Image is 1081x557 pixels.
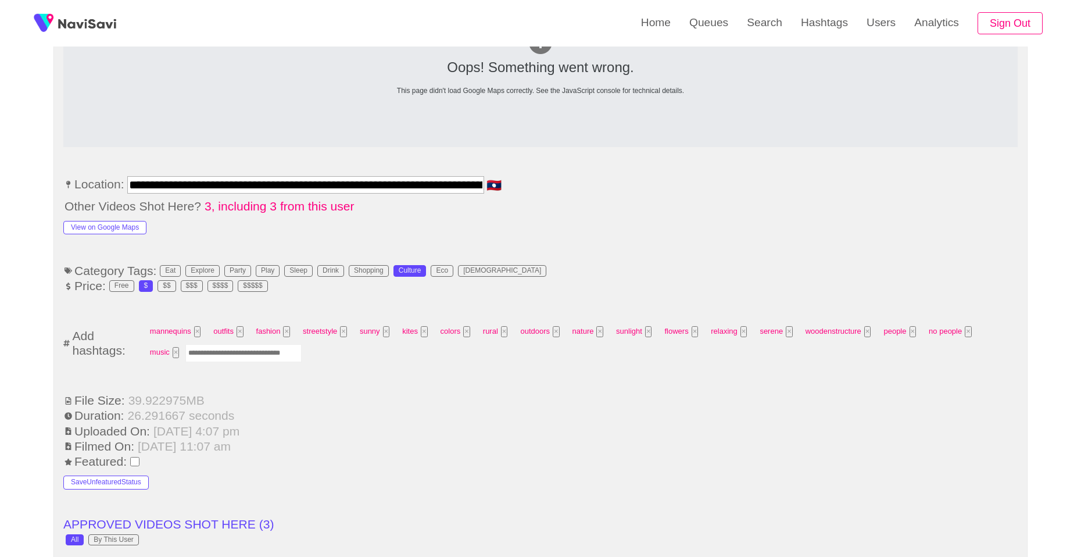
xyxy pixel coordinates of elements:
[517,323,563,341] span: outdoors
[553,326,560,337] button: Tag at index 8 with value 2341 focussed. Press backspace to remove
[210,323,246,341] span: outfits
[323,267,339,275] div: Drink
[186,282,198,290] div: $$$
[63,264,158,278] span: Category Tags:
[146,344,183,362] span: music
[965,326,972,337] button: Tag at index 16 with value 1716464 focussed. Press backspace to remove
[645,326,652,337] button: Tag at index 10 with value 2896 focussed. Press backspace to remove
[63,219,146,232] a: View on Google Maps
[185,344,302,362] input: Enter tag here and press return
[399,323,431,341] span: kites
[194,326,201,337] button: Tag at index 0 with value 4008 focussed. Press backspace to remove
[756,323,796,341] span: serene
[354,267,384,275] div: Shopping
[463,267,541,275] div: [DEMOGRAPHIC_DATA]
[437,323,474,341] span: colors
[144,282,148,290] div: $
[910,326,917,337] button: Tag at index 15 with value 2457 focussed. Press backspace to remove
[299,323,350,341] span: streetstyle
[880,323,919,341] span: people
[63,440,135,454] span: Filmed On:
[137,440,232,454] span: [DATE] 11:07 am
[203,199,356,213] span: 3, including 3 from this user
[356,323,393,341] span: sunny
[253,323,294,341] span: fashion
[63,517,1018,531] li: APPROVED VIDEOS SHOT HERE ( 3 )
[71,536,78,544] div: All
[501,326,508,337] button: Tag at index 7 with value 4122 focussed. Press backspace to remove
[399,267,421,275] div: Culture
[71,329,142,357] span: Add hashtags:
[613,323,655,341] span: sunlight
[864,326,871,337] button: Tag at index 14 with value 10505 focussed. Press backspace to remove
[261,267,274,275] div: Play
[436,267,448,275] div: Eco
[162,59,919,76] div: Oops! Something went wrong.
[173,347,180,358] button: Tag at index 17 with value 5917 focussed. Press backspace to remove
[485,179,503,191] span: 🇱🇦
[191,267,214,275] div: Explore
[126,409,235,423] span: 26.291667 seconds
[127,394,206,408] span: 39.922975 MB
[63,199,202,213] span: Other Videos Shot Here?
[63,476,149,490] button: SaveUnfeaturedStatus
[421,326,428,337] button: Tag at index 5 with value 2952 focussed. Press backspace to remove
[163,282,170,290] div: $$
[289,267,307,275] div: Sleep
[569,323,607,341] span: nature
[661,323,701,341] span: flowers
[63,409,125,423] span: Duration:
[596,326,603,337] button: Tag at index 9 with value 584 focussed. Press backspace to remove
[740,326,747,337] button: Tag at index 12 with value 2308 focussed. Press backspace to remove
[63,177,125,191] span: Location:
[165,267,176,275] div: Eat
[340,326,347,337] button: Tag at index 3 with value 5616 focussed. Press backspace to remove
[230,267,246,275] div: Party
[146,323,204,341] span: mannequins
[29,9,58,38] img: fireSpot
[152,424,241,438] span: [DATE] 4:07 pm
[692,326,699,337] button: Tag at index 11 with value 3586 focussed. Press backspace to remove
[63,455,128,469] span: Featured:
[63,221,146,235] button: View on Google Maps
[802,323,875,341] span: woodenstructure
[463,326,470,337] button: Tag at index 6 with value 5440 focussed. Press backspace to remove
[63,279,107,293] span: Price:
[479,323,511,341] span: rural
[162,87,919,95] div: This page didn't load Google Maps correctly. See the JavaScript console for technical details.
[94,536,133,544] div: By This User
[383,326,390,337] button: Tag at index 4 with value 2310 focussed. Press backspace to remove
[58,17,116,29] img: fireSpot
[213,282,228,290] div: $$$$
[237,326,244,337] button: Tag at index 1 with value 52561 focussed. Press backspace to remove
[925,323,975,341] span: no people
[283,326,290,337] button: Tag at index 2 with value 3679 focussed. Press backspace to remove
[63,424,151,438] span: Uploaded On:
[707,323,750,341] span: relaxing
[63,394,126,408] span: File Size:
[114,282,129,290] div: Free
[243,282,262,290] div: $$$$$
[978,12,1043,35] button: Sign Out
[786,326,793,337] button: Tag at index 13 with value 2289 focussed. Press backspace to remove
